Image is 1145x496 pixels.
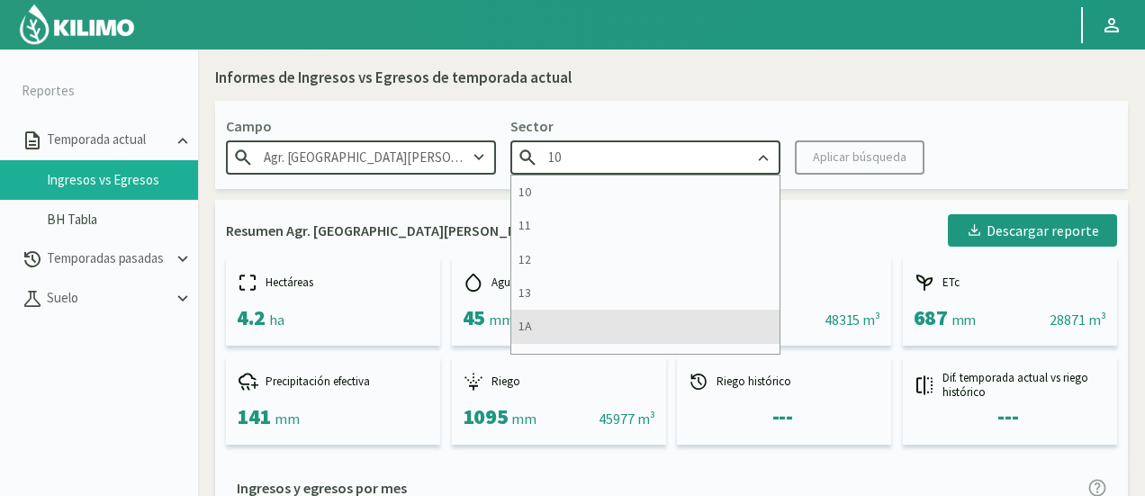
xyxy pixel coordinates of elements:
[951,311,976,329] span: mm
[914,371,1106,399] div: Dif. temporada actual vs riego histórico
[510,115,780,137] p: Sector
[43,248,173,269] p: Temporadas pasadas
[215,67,572,90] div: Informes de Ingresos vs Egresos de temporada actual
[18,3,136,46] img: Kilimo
[511,209,780,242] div: 11
[997,402,1018,430] span: ---
[511,176,780,209] div: 10
[226,140,496,174] input: Escribe para buscar
[269,311,284,329] span: ha
[463,272,655,293] div: Agua útil inicial
[463,371,655,392] div: Riego
[914,272,1106,293] div: ETc
[510,140,780,174] input: Escribe para buscar
[772,402,793,430] span: ---
[226,220,572,241] p: Resumen Agr. [GEOGRAPHIC_DATA][PERSON_NAME] / 10
[511,310,780,343] div: 1A
[275,410,299,428] span: mm
[511,410,536,428] span: mm
[825,309,880,330] div: 48315 m³
[688,272,880,293] div: ETo
[237,402,271,430] span: 141
[599,408,654,429] div: 45977 m³
[511,243,780,276] div: 12
[463,402,508,430] span: 1095
[914,303,948,331] span: 687
[489,311,513,329] span: mm
[47,172,198,188] a: Ingresos vs Egresos
[226,115,496,137] p: Campo
[43,130,173,150] p: Temporada actual
[237,371,429,392] div: Precipitación efectiva
[237,303,266,331] span: 4.2
[1050,309,1105,330] div: 28871 m³
[948,214,1117,247] button: Descargar reporte
[688,371,880,392] div: Riego histórico
[237,272,429,293] div: Hectáreas
[966,220,1099,241] div: Descargar reporte
[511,276,780,310] div: 13
[43,288,173,309] p: Suelo
[463,303,485,331] span: 45
[47,212,198,228] a: BH Tabla
[511,344,780,377] div: 1B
